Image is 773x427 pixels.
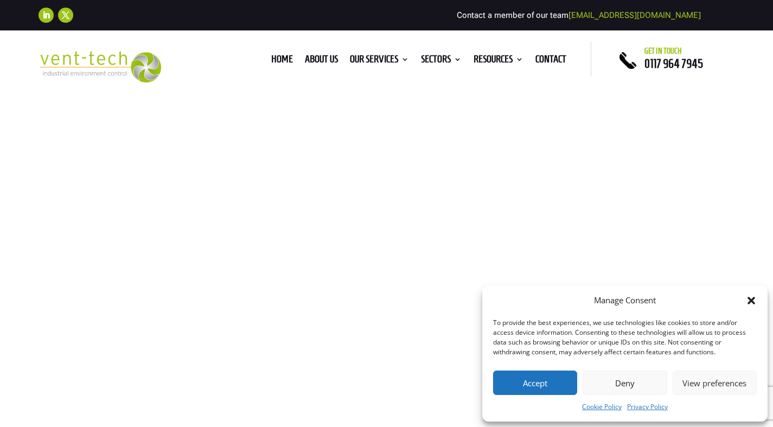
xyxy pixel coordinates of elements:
a: Resources [474,55,523,67]
a: Home [271,55,293,67]
a: Our Services [350,55,409,67]
a: 0117 964 7945 [644,57,703,70]
div: Close dialog [746,295,757,306]
a: Privacy Policy [627,400,668,413]
a: Sectors [421,55,462,67]
a: Follow on X [58,8,73,23]
button: View preferences [673,371,757,395]
a: [EMAIL_ADDRESS][DOMAIN_NAME] [568,10,701,20]
img: 2023-09-27T08_35_16.549ZVENT-TECH---Clear-background [39,51,161,82]
a: About us [305,55,338,67]
span: Contact a member of our team [457,10,701,20]
div: To provide the best experiences, we use technologies like cookies to store and/or access device i... [493,318,756,357]
span: Get in touch [644,47,682,55]
a: Follow on LinkedIn [39,8,54,23]
button: Deny [583,371,667,395]
div: Manage Consent [594,294,656,307]
a: Cookie Policy [582,400,622,413]
button: Accept [493,371,577,395]
a: Contact [535,55,566,67]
